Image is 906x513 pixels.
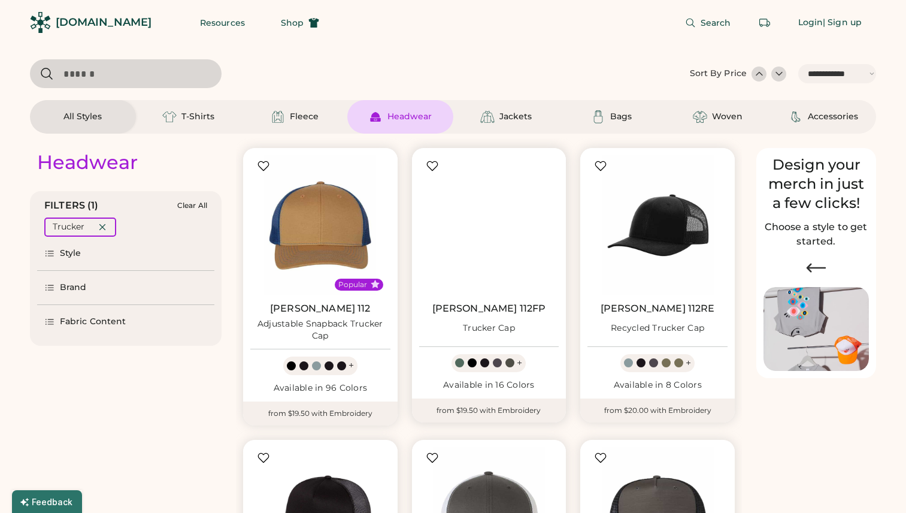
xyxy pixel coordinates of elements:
div: Brand [60,282,87,294]
img: Rendered Logo - Screens [30,12,51,33]
div: from $19.50 with Embroidery [412,399,566,423]
h2: Choose a style to get started. [763,220,869,249]
div: Style [60,248,81,259]
div: Recycled Trucker Cap [611,322,704,334]
a: [PERSON_NAME] 112 [270,303,371,315]
img: Fleece Icon [271,110,285,124]
img: T-Shirts Icon [162,110,177,124]
img: Woven Icon [693,110,707,124]
div: T-Shirts [181,111,214,123]
div: Trucker [53,221,84,233]
img: Richardson 112 Adjustable Snapback Trucker Cap [250,155,390,295]
button: Retrieve an order [753,11,777,35]
div: Sort By Price [690,68,747,80]
div: + [517,357,522,370]
div: Bags [610,111,632,123]
img: Bags Icon [591,110,605,124]
img: Accessories Icon [789,110,803,124]
div: from $20.00 with Embroidery [580,399,735,423]
div: + [349,359,354,372]
div: Clear All [177,201,207,210]
span: Search [701,19,731,27]
button: Search [671,11,746,35]
button: Shop [266,11,334,35]
div: All Styles [63,111,102,123]
div: [DOMAIN_NAME] [56,15,151,30]
div: | Sign up [823,17,862,29]
a: [PERSON_NAME] 112RE [601,303,715,315]
div: Available in 96 Colors [250,382,390,394]
div: Accessories [808,111,858,123]
div: Trucker Cap [463,322,515,334]
div: Jackets [499,111,532,123]
img: Image of Lisa Congdon Eye Print on T-Shirt and Hat [763,287,869,372]
div: FILTERS (1) [44,198,99,213]
a: [PERSON_NAME] 112FP [432,303,546,315]
img: Richardson 112RE Recycled Trucker Cap [587,155,728,295]
div: from $19.50 with Embroidery [243,402,398,426]
button: Resources [186,11,259,35]
div: Fleece [290,111,319,123]
div: Available in 16 Colors [419,379,559,391]
div: Headwear [37,150,138,174]
img: Jackets Icon [480,110,495,124]
div: Woven [712,111,743,123]
div: + [686,357,691,370]
button: Popular Style [371,280,380,289]
span: Shop [281,19,304,27]
img: Headwear Icon [368,110,383,124]
div: Fabric Content [60,316,126,328]
div: Design your merch in just a few clicks! [763,155,869,213]
div: Headwear [387,111,432,123]
div: Adjustable Snapback Trucker Cap [250,318,390,342]
div: Popular [338,280,367,289]
img: Richardson 112FP Trucker Cap [419,155,559,295]
div: Available in 8 Colors [587,379,728,391]
div: Login [798,17,823,29]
